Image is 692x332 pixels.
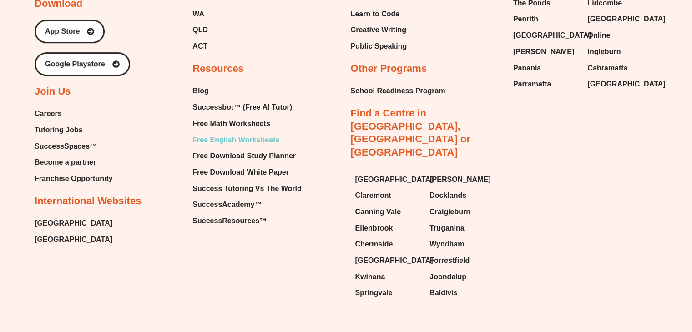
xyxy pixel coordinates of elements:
a: Find a Centre in [GEOGRAPHIC_DATA], [GEOGRAPHIC_DATA] or [GEOGRAPHIC_DATA] [351,107,470,158]
a: Penrith [513,12,579,26]
span: Free Download Study Planner [192,149,296,163]
a: QLD [192,23,270,37]
a: Chermside [355,237,421,251]
a: Panania [513,61,579,75]
a: [GEOGRAPHIC_DATA] [513,29,579,42]
h2: International Websites [35,195,141,208]
span: Wyndham [429,237,464,251]
span: [PERSON_NAME] [429,173,490,186]
span: Chermside [355,237,393,251]
a: Blog [192,84,301,98]
span: SuccessResources™ [192,214,267,228]
a: ACT [192,40,270,53]
span: Penrith [513,12,538,26]
a: [PERSON_NAME] [429,173,495,186]
a: Springvale [355,286,421,300]
span: WA [192,7,204,21]
a: Google Playstore [35,52,130,76]
span: Joondalup [429,270,466,284]
span: Successbot™ (Free AI Tutor) [192,101,292,114]
span: Springvale [355,286,393,300]
span: SuccessAcademy™ [192,198,262,211]
h2: Join Us [35,85,71,98]
a: [GEOGRAPHIC_DATA] [587,77,653,91]
span: Learn to Code [351,7,400,21]
h2: Other Programs [351,62,427,75]
a: Free English Worksheets [192,133,301,147]
span: Ellenbrook [355,221,393,235]
span: App Store [45,28,80,35]
span: Success Tutoring Vs The World [192,182,301,196]
a: Parramatta [513,77,579,91]
a: SuccessResources™ [192,214,301,228]
span: Canning Vale [355,205,401,219]
a: Creative Writing [351,23,407,37]
span: Truganina [429,221,464,235]
a: SuccessAcademy™ [192,198,301,211]
span: Google Playstore [45,60,105,68]
a: Ingleburn [587,45,653,59]
span: QLD [192,23,208,37]
a: Joondalup [429,270,495,284]
span: Claremont [355,189,391,202]
a: [PERSON_NAME] [513,45,579,59]
a: Tutoring Jobs [35,123,113,137]
span: Online [587,29,610,42]
span: Docklands [429,189,466,202]
span: [GEOGRAPHIC_DATA] [355,173,433,186]
span: Become a partner [35,156,96,169]
span: ACT [192,40,207,53]
span: Kwinana [355,270,385,284]
span: Cabramatta [587,61,627,75]
a: [GEOGRAPHIC_DATA] [355,254,421,267]
span: [GEOGRAPHIC_DATA] [587,12,665,26]
a: Kwinana [355,270,421,284]
a: Successbot™ (Free AI Tutor) [192,101,301,114]
a: [GEOGRAPHIC_DATA] [355,173,421,186]
a: Franchise Opportunity [35,172,113,186]
a: Docklands [429,189,495,202]
span: Panania [513,61,541,75]
a: Ellenbrook [355,221,421,235]
span: Tutoring Jobs [35,123,82,137]
a: [GEOGRAPHIC_DATA] [35,233,112,246]
a: Craigieburn [429,205,495,219]
a: Public Speaking [351,40,407,53]
span: [GEOGRAPHIC_DATA] [513,29,591,42]
iframe: Chat Widget [540,230,692,332]
span: [PERSON_NAME] [513,45,574,59]
span: Parramatta [513,77,551,91]
span: Forrestfield [429,254,470,267]
a: Forrestfield [429,254,495,267]
span: Free English Worksheets [192,133,279,147]
a: Online [587,29,653,42]
span: SuccessSpaces™ [35,140,97,153]
a: Canning Vale [355,205,421,219]
span: Craigieburn [429,205,470,219]
span: [GEOGRAPHIC_DATA] [355,254,433,267]
a: Cabramatta [587,61,653,75]
a: [GEOGRAPHIC_DATA] [587,12,653,26]
a: Become a partner [35,156,113,169]
span: [GEOGRAPHIC_DATA] [587,77,665,91]
a: WA [192,7,270,21]
a: Free Math Worksheets [192,117,301,131]
span: Free Math Worksheets [192,117,270,131]
span: Baldivis [429,286,457,300]
span: Careers [35,107,62,121]
a: [GEOGRAPHIC_DATA] [35,216,112,230]
a: Baldivis [429,286,495,300]
a: Wyndham [429,237,495,251]
a: School Readiness Program [351,84,445,98]
span: Blog [192,84,209,98]
a: Claremont [355,189,421,202]
a: Free Download Study Planner [192,149,301,163]
a: SuccessSpaces™ [35,140,113,153]
a: App Store [35,20,105,43]
span: Ingleburn [587,45,621,59]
